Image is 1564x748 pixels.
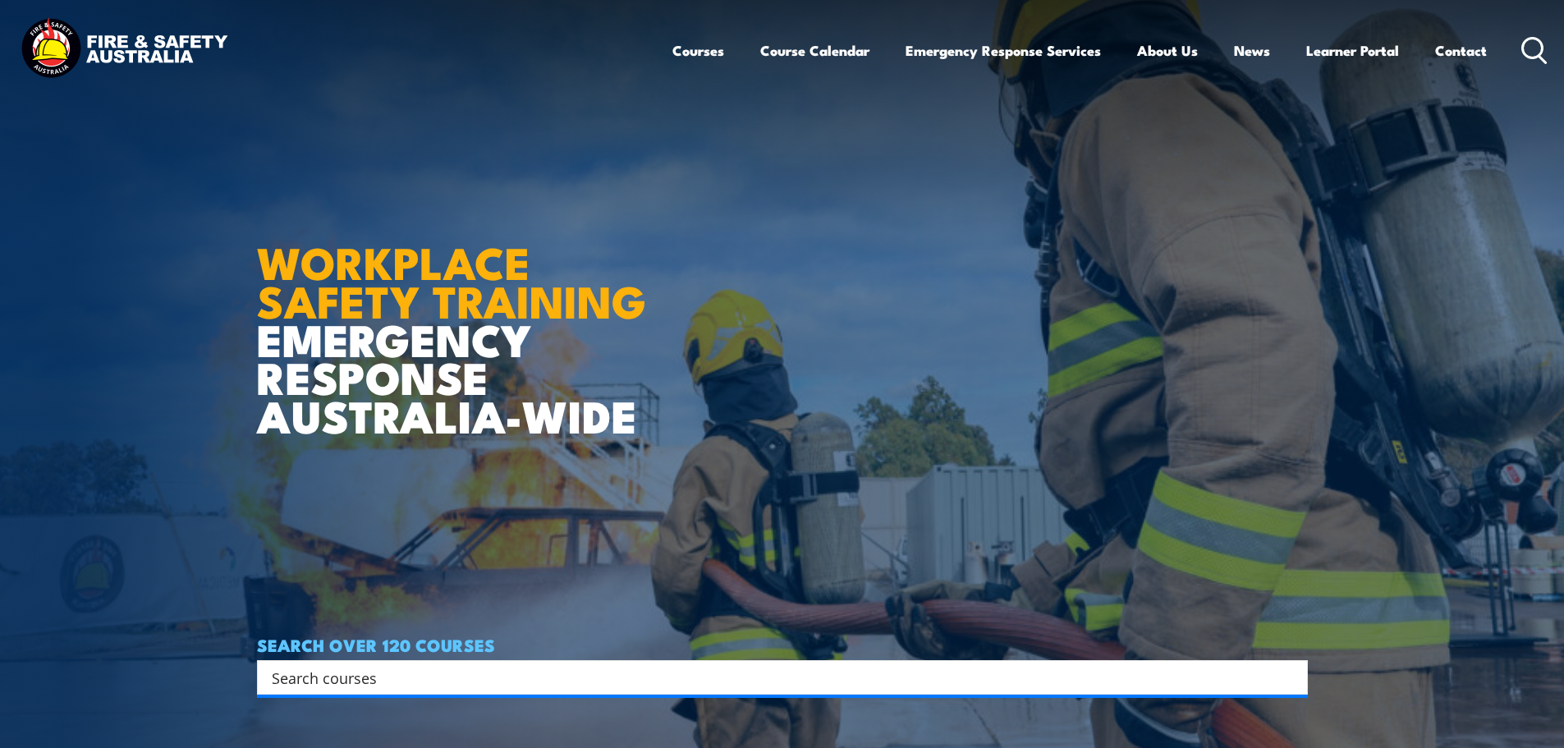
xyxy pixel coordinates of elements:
[272,665,1272,690] input: Search input
[257,636,1308,654] h4: SEARCH OVER 120 COURSES
[257,227,646,333] strong: WORKPLACE SAFETY TRAINING
[906,29,1101,72] a: Emergency Response Services
[1234,29,1270,72] a: News
[672,29,724,72] a: Courses
[1306,29,1399,72] a: Learner Portal
[1137,29,1198,72] a: About Us
[257,201,658,434] h1: EMERGENCY RESPONSE AUSTRALIA-WIDE
[1435,29,1487,72] a: Contact
[760,29,869,72] a: Course Calendar
[275,666,1275,689] form: Search form
[1279,666,1302,689] button: Search magnifier button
